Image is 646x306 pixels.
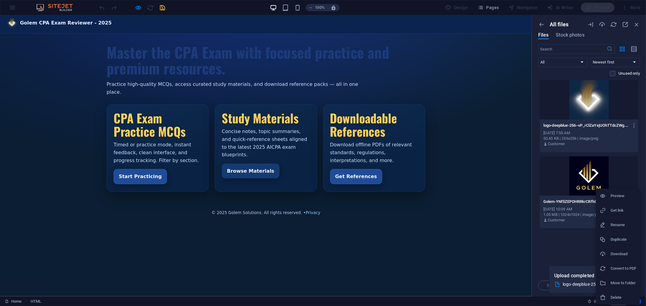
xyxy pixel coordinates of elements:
p: Timed or practice mode, instant feedback, clean interface, and progress tracking. Filter by section. [114,126,202,149]
h6: Preview [611,192,636,200]
h6: Move to folder [611,279,636,287]
a: Privacy [306,195,320,200]
p: Download offline PDFs of relevant standards, regulations, interpretations, and more. [330,126,418,149]
p: Practice high-quality MCQs, access curated study materials, and download reference packs — all in... [107,65,373,81]
h6: Convert to PDF [611,265,636,272]
p: Concise notes, topic summaries, and quick-reference sheets aligned to the latest 2025 AICPA exam ... [222,112,310,143]
h6: Duplicate [611,236,636,243]
h6: Get link [611,207,636,214]
h1: Master the CPA Exam with focused practice and premium resources. [107,29,425,61]
h3: Downloadable References [330,96,418,123]
a: Get References [330,154,382,169]
a: Browse Materials [222,148,279,164]
h3: Study Materials [222,96,310,109]
h6: Download [611,250,636,258]
h3: CPA Exam Practice MCQs [114,96,202,123]
h6: Rename [611,221,636,229]
a: Start Practicing [114,154,167,169]
h6: Delete [611,294,636,301]
small: © 2025 Golem Solutions. All rights reserved. • [211,195,320,200]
